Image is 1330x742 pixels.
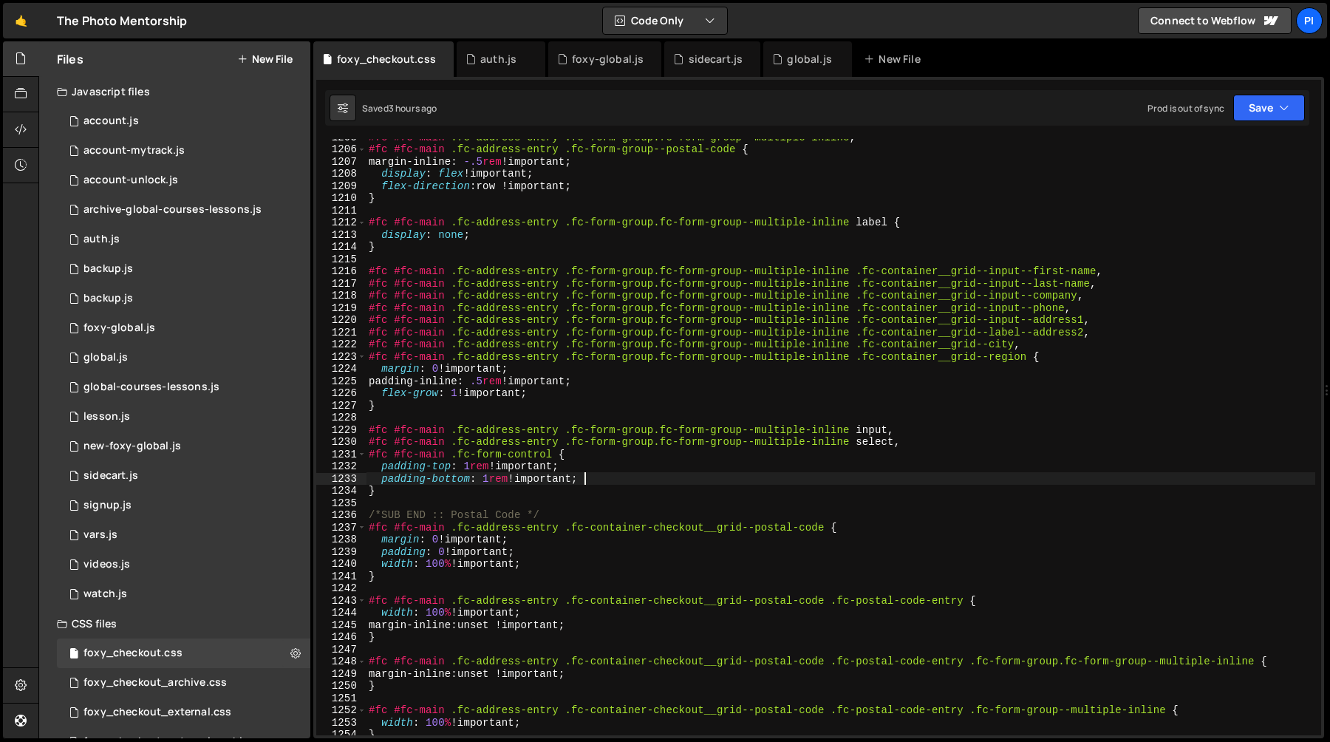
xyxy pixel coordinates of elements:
[83,440,181,453] div: new-foxy-global.js
[83,410,130,423] div: lesson.js
[83,115,139,128] div: account.js
[57,284,310,313] div: 13533/45030.js
[316,619,366,632] div: 1245
[480,52,516,67] div: auth.js
[316,327,366,339] div: 1221
[3,3,39,38] a: 🤙
[787,52,831,67] div: global.js
[316,558,366,571] div: 1240
[57,520,310,550] div: 13533/38978.js
[316,387,366,400] div: 1226
[316,143,366,156] div: 1206
[316,265,366,278] div: 1216
[57,136,310,166] div: 13533/38628.js
[316,338,366,351] div: 1222
[316,168,366,180] div: 1208
[57,461,310,491] div: 13533/43446.js
[83,174,178,187] div: account-unlock.js
[316,582,366,595] div: 1242
[316,668,366,681] div: 1249
[316,692,366,705] div: 1251
[83,647,183,660] div: foxy_checkout.css
[83,469,138,483] div: sidecart.js
[316,363,366,375] div: 1224
[57,195,310,225] div: 13533/43968.js
[316,460,366,473] div: 1232
[83,528,117,542] div: vars.js
[83,203,262,217] div: archive-global-courses-lessons.js
[689,52,743,67] div: sidecart.js
[316,644,366,656] div: 1247
[316,546,366,559] div: 1239
[316,656,366,668] div: 1248
[316,351,366,364] div: 1223
[57,698,310,727] div: 13533/38747.css
[316,631,366,644] div: 1246
[83,351,128,364] div: global.js
[389,102,437,115] div: 3 hours ago
[316,534,366,546] div: 1238
[83,588,127,601] div: watch.js
[316,400,366,412] div: 1227
[316,192,366,205] div: 1210
[316,156,366,169] div: 1207
[39,609,310,639] div: CSS files
[316,607,366,619] div: 1244
[316,278,366,290] div: 1217
[316,253,366,266] div: 1215
[316,436,366,449] div: 1230
[316,290,366,302] div: 1218
[83,676,227,690] div: foxy_checkout_archive.css
[57,313,310,343] div: 13533/34219.js
[57,12,187,30] div: The Photo Mentorship
[316,497,366,510] div: 1235
[83,233,120,246] div: auth.js
[316,509,366,522] div: 1236
[316,180,366,193] div: 1209
[316,314,366,327] div: 1220
[57,343,310,372] div: 13533/39483.js
[316,424,366,437] div: 1229
[1138,7,1292,34] a: Connect to Webflow
[83,292,133,305] div: backup.js
[57,106,310,136] div: 13533/34220.js
[316,449,366,461] div: 1231
[57,372,310,402] div: 13533/35292.js
[316,717,366,729] div: 1253
[316,522,366,534] div: 1237
[39,77,310,106] div: Javascript files
[57,225,310,254] div: 13533/34034.js
[57,166,310,195] div: 13533/41206.js
[316,473,366,486] div: 1233
[316,571,366,583] div: 1241
[57,491,310,520] div: 13533/35364.js
[316,217,366,229] div: 1212
[83,499,132,512] div: signup.js
[1147,102,1224,115] div: Prod is out of sync
[316,729,366,741] div: 1254
[316,241,366,253] div: 1214
[316,302,366,315] div: 1219
[316,595,366,607] div: 1243
[316,375,366,388] div: 1225
[83,262,133,276] div: backup.js
[237,53,293,65] button: New File
[83,558,130,571] div: videos.js
[316,485,366,497] div: 1234
[864,52,926,67] div: New File
[57,51,83,67] h2: Files
[83,706,231,719] div: foxy_checkout_external.css
[603,7,727,34] button: Code Only
[57,639,310,668] div: 13533/38507.css
[572,52,644,67] div: foxy-global.js
[1296,7,1323,34] a: Pi
[57,432,310,461] div: 13533/40053.js
[362,102,437,115] div: Saved
[57,668,310,698] div: 13533/44030.css
[57,579,310,609] div: 13533/38527.js
[316,229,366,242] div: 1213
[57,254,310,284] div: 13533/45031.js
[316,205,366,217] div: 1211
[83,144,185,157] div: account-mytrack.js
